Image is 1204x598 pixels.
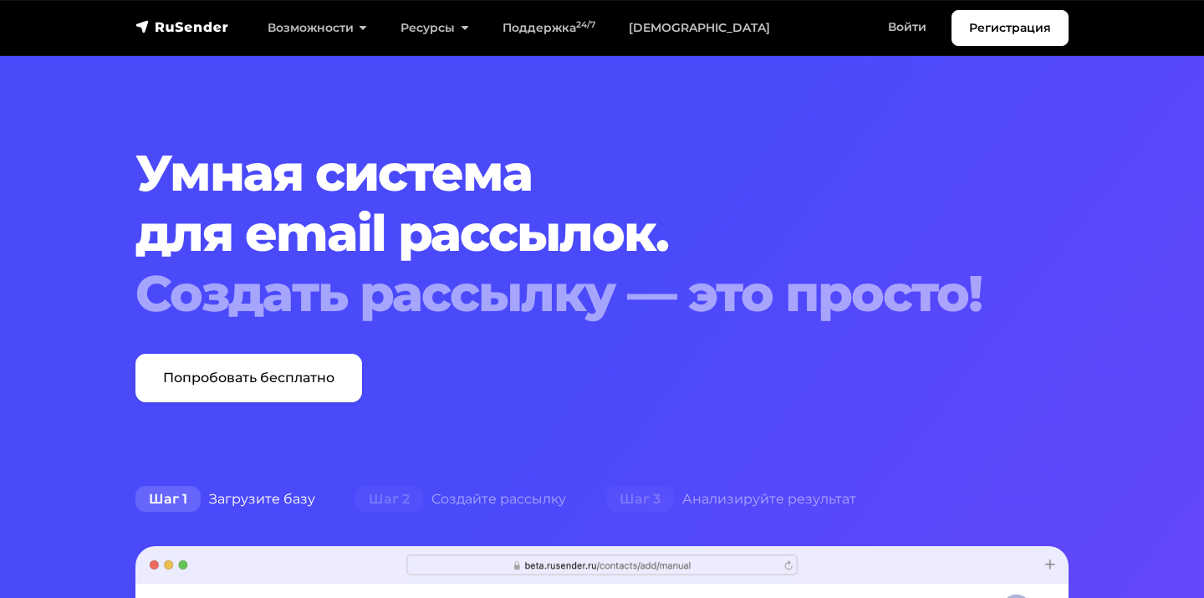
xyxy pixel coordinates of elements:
[251,11,384,45] a: Возможности
[135,354,362,402] a: Попробовать бесплатно
[355,486,423,513] span: Шаг 2
[871,10,943,44] a: Войти
[586,483,876,516] div: Анализируйте результат
[951,10,1069,46] a: Регистрация
[576,19,595,30] sup: 24/7
[135,143,989,324] h1: Умная система для email рассылок.
[486,11,612,45] a: Поддержка24/7
[335,483,586,516] div: Создайте рассылку
[135,486,201,513] span: Шаг 1
[135,263,989,324] div: Создать рассылку — это просто!
[612,11,787,45] a: [DEMOGRAPHIC_DATA]
[606,486,674,513] span: Шаг 3
[115,483,335,516] div: Загрузите базу
[135,18,229,35] img: RuSender
[384,11,485,45] a: Ресурсы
